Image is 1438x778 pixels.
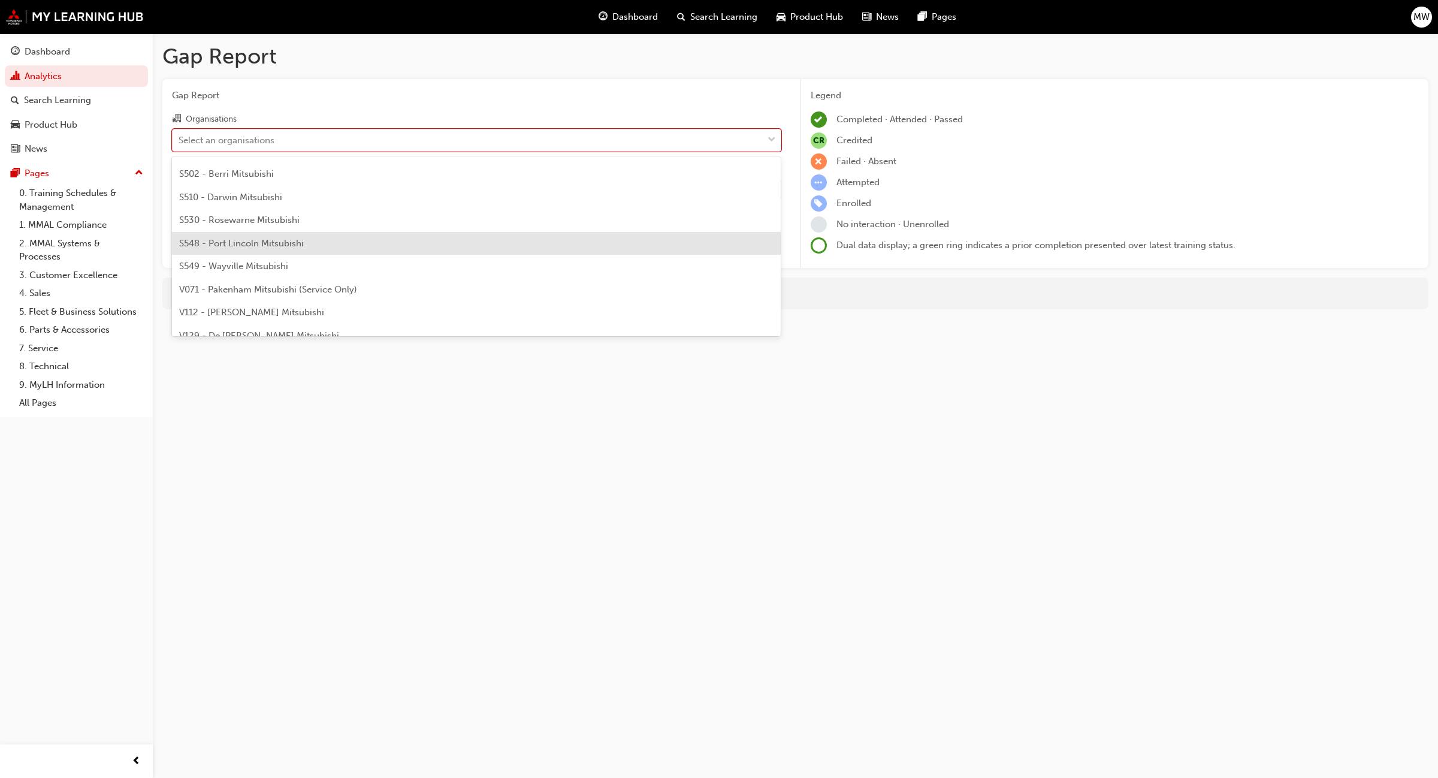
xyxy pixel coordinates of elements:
span: V071 - Pakenham Mitsubishi (Service Only) [179,284,357,295]
a: 7. Service [14,339,148,358]
span: S502 - Berri Mitsubishi [179,168,274,179]
a: 8. Technical [14,357,148,376]
span: learningRecordVerb_ENROLL-icon [811,195,827,212]
span: pages-icon [918,10,927,25]
span: Search Learning [690,10,757,24]
a: 0. Training Schedules & Management [14,184,148,216]
span: Pages [932,10,956,24]
span: Completed · Attended · Passed [836,114,963,125]
div: Search Learning [24,94,91,107]
a: car-iconProduct Hub [767,5,853,29]
a: Product Hub [5,114,148,136]
a: pages-iconPages [908,5,966,29]
a: 2. MMAL Systems & Processes [14,234,148,266]
button: Pages [5,162,148,185]
a: 5. Fleet & Business Solutions [14,303,148,321]
div: Pages [25,167,49,180]
span: V129 - De [PERSON_NAME] Mitsubishi [179,330,339,341]
span: S549 - Wayville Mitsubishi [179,261,288,272]
span: learningRecordVerb_COMPLETE-icon [811,111,827,128]
span: news-icon [862,10,871,25]
span: organisation-icon [172,114,181,125]
span: Credited [836,135,872,146]
span: S498 - [PERSON_NAME] Mitsubishi [179,146,326,156]
a: news-iconNews [853,5,908,29]
span: learningRecordVerb_FAIL-icon [811,153,827,170]
a: 9. MyLH Information [14,376,148,394]
div: For more in-depth analysis and data download, go to [171,287,1419,300]
a: News [5,138,148,160]
span: V112 - [PERSON_NAME] Mitsubishi [179,307,324,318]
a: search-iconSearch Learning [667,5,767,29]
span: Attempted [836,177,880,188]
button: DashboardAnalyticsSearch LearningProduct HubNews [5,38,148,162]
span: learningRecordVerb_ATTEMPT-icon [811,174,827,191]
span: learningRecordVerb_NONE-icon [811,216,827,233]
div: Organisations [186,113,237,125]
button: MW [1411,7,1432,28]
div: Legend [811,89,1419,102]
span: Dashboard [612,10,658,24]
span: chart-icon [11,71,20,82]
a: 3. Customer Excellence [14,266,148,285]
span: S530 - Rosewarne Mitsubishi [179,215,300,225]
span: No interaction · Unenrolled [836,219,949,230]
span: down-icon [768,132,776,148]
span: Product Hub [790,10,843,24]
div: Select an organisations [179,133,274,147]
span: pages-icon [11,168,20,179]
h1: Gap Report [162,43,1428,70]
div: Product Hub [25,118,77,132]
img: mmal [6,9,144,25]
a: Dashboard [5,41,148,63]
span: news-icon [11,144,20,155]
span: search-icon [677,10,685,25]
span: prev-icon [132,754,141,769]
span: car-icon [11,120,20,131]
span: Dual data display; a green ring indicates a prior completion presented over latest training status. [836,240,1235,251]
span: guage-icon [599,10,608,25]
div: News [25,142,47,156]
a: guage-iconDashboard [589,5,667,29]
span: search-icon [11,95,19,106]
span: Failed · Absent [836,156,896,167]
span: S548 - Port Lincoln Mitsubishi [179,238,304,249]
div: Dashboard [25,45,70,59]
a: 1. MMAL Compliance [14,216,148,234]
a: Search Learning [5,89,148,111]
span: null-icon [811,132,827,149]
span: guage-icon [11,47,20,58]
span: Gap Report [172,89,781,102]
span: Enrolled [836,198,871,209]
span: car-icon [777,10,786,25]
a: 4. Sales [14,284,148,303]
span: MW [1413,10,1430,24]
a: 6. Parts & Accessories [14,321,148,339]
a: Analytics [5,65,148,88]
span: S510 - Darwin Mitsubishi [179,192,282,203]
span: up-icon [135,165,143,181]
span: News [876,10,899,24]
a: All Pages [14,394,148,412]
